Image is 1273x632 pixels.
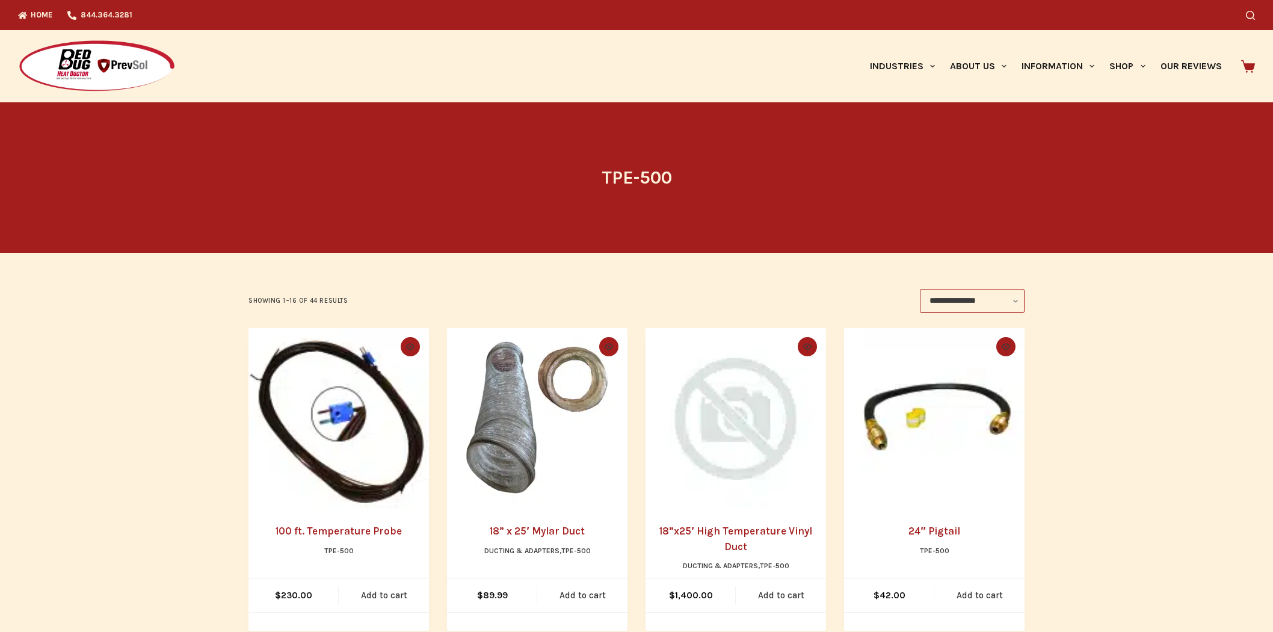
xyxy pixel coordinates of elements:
bdi: 230.00 [275,590,312,601]
a: TPE-500 [561,547,591,555]
a: Ducting & Adapters [683,562,758,570]
a: 24″ Pigtail [908,525,960,537]
picture: Duct [447,328,627,509]
button: Search [1246,11,1255,20]
img: 100 ft. Temperature Probe [248,328,429,509]
button: Quick view toggle [599,337,618,356]
a: Information [1014,30,1102,102]
picture: Asset 25 [248,328,429,509]
a: TPE-500 [920,547,949,555]
a: TPE-500 [324,547,354,555]
img: 18” by 25’ mylar duct for Pest Heat TPE-500 [447,328,627,509]
a: Add to cart: “18” x 25' Mylar Duct” [537,579,627,612]
span: $ [669,590,675,601]
bdi: 1,400.00 [669,590,713,601]
a: 18” x 25' Mylar Duct [447,328,627,509]
li: , [683,560,789,572]
li: , [484,545,591,557]
p: Showing 1–16 of 44 results [248,296,348,306]
button: Quick view toggle [798,337,817,356]
a: 18”x25′ High Temperature Vinyl Duct [659,525,812,553]
a: 18” x 25′ Mylar Duct [490,525,584,537]
button: Quick view toggle [996,337,1016,356]
h1: TPE-500 [411,164,862,191]
a: Shop [1102,30,1153,102]
bdi: 42.00 [874,590,905,601]
img: 24” Pigtail for Pest Heat TPE-500 [844,328,1025,509]
a: Add to cart: “18”x25' High Temperature Vinyl Duct” [736,579,826,612]
a: Ducting & Adapters [484,547,559,555]
a: TPE-500 [760,562,789,570]
a: Add to cart: “100 ft. Temperature Probe” [339,579,429,612]
a: About Us [942,30,1014,102]
span: $ [874,590,880,601]
a: Our Reviews [1153,30,1229,102]
button: Quick view toggle [401,337,420,356]
a: 100 ft. Temperature Probe [276,525,402,537]
img: Prevsol/Bed Bug Heat Doctor [18,40,176,93]
span: $ [477,590,483,601]
a: Add to cart: “24" Pigtail” [934,579,1025,612]
bdi: 89.99 [477,590,508,601]
a: 24" Pigtail [844,328,1025,509]
span: $ [275,590,281,601]
picture: Asset 19 [646,328,826,509]
nav: Primary [862,30,1229,102]
select: Shop order [920,289,1025,313]
a: Industries [862,30,942,102]
img: 18”x25' High Temperature Vinyl Duct [646,328,826,509]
